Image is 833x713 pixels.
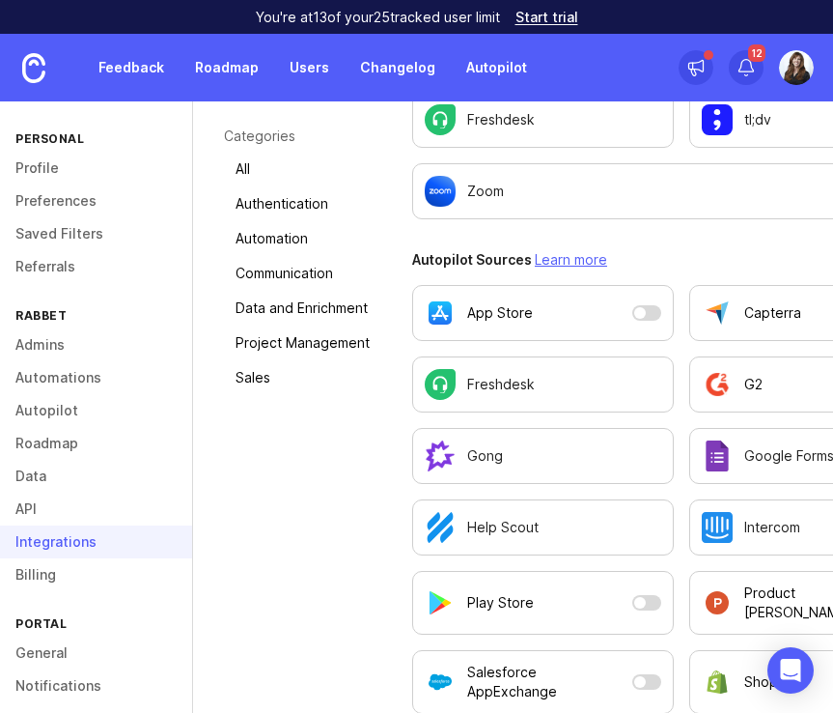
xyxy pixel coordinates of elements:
[224,127,381,146] p: Categories
[779,50,814,85] img: Candace Davis
[744,672,793,692] p: Shopify
[412,571,674,635] button: Play Store is currently disabled as an Autopilot data source. Open a modal to adjust settings.
[467,182,504,201] p: Zoom
[224,188,381,219] a: Authentication
[412,499,674,556] a: Configure Help Scout settings.
[224,223,381,254] a: Automation
[744,110,771,129] p: tl;dv
[467,375,535,394] p: Freshdesk
[767,647,814,694] div: Open Intercom Messenger
[412,285,674,341] button: App Store is currently disabled as an Autopilot data source. Open a modal to adjust settings.
[467,110,535,129] p: Freshdesk
[744,375,763,394] p: G2
[224,362,381,393] a: Sales
[348,50,447,85] a: Changelog
[224,154,381,185] a: All
[744,518,800,537] p: Intercom
[748,44,765,62] span: 12
[22,53,45,83] img: Canny Home
[256,8,500,27] p: You're at 13 of your 25 tracked user limit
[515,11,578,24] a: Start trial
[744,303,801,323] p: Capterra
[412,92,674,148] a: Configure Freshdesk settings.
[224,328,381,358] a: Project Management
[467,446,503,466] p: Gong
[412,428,674,484] a: Configure Gong settings.
[467,518,539,537] p: Help Scout
[183,50,270,85] a: Roadmap
[224,258,381,289] a: Communication
[467,593,534,613] p: Play Store
[535,251,607,268] a: Learn more
[87,50,176,85] a: Feedback
[467,663,625,701] p: Salesforce AppExchange
[412,356,674,413] a: Configure Freshdesk settings.
[455,50,539,85] a: Autopilot
[224,293,381,324] a: Data and Enrichment
[467,303,533,323] p: App Store
[278,50,341,85] a: Users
